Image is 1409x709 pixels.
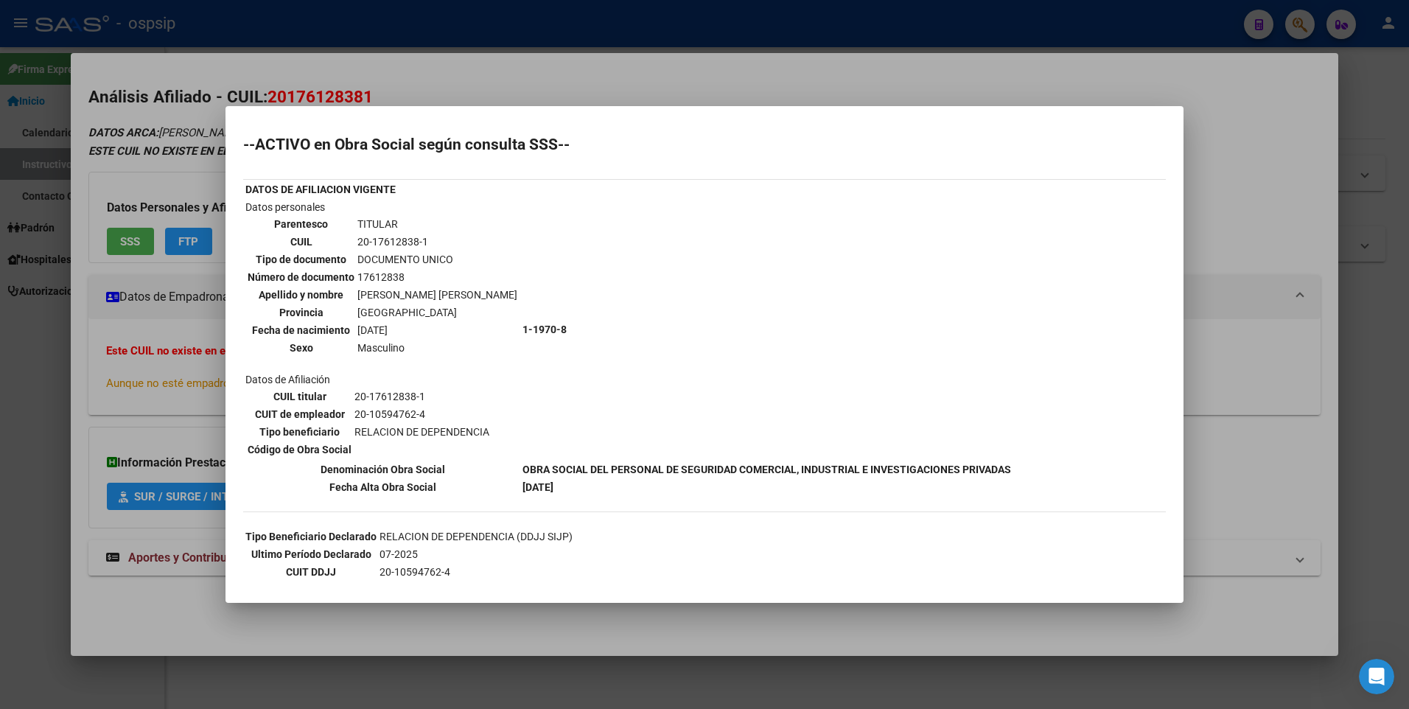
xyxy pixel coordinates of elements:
[245,479,520,495] th: Fecha Alta Obra Social
[354,424,490,440] td: RELACION DE DEPENDENCIA
[247,304,355,321] th: Provincia
[357,216,518,232] td: TITULAR
[357,304,518,321] td: [GEOGRAPHIC_DATA]
[379,528,901,545] td: RELACION DE DEPENDENCIA (DDJJ SIJP)
[247,234,355,250] th: CUIL
[354,406,490,422] td: 20-10594762-4
[379,564,901,580] td: 20-10594762-4
[247,287,355,303] th: Apellido y nombre
[247,441,352,458] th: Código de Obra Social
[247,406,352,422] th: CUIT de empleador
[522,464,1011,475] b: OBRA SOCIAL DEL PERSONAL DE SEGURIDAD COMERCIAL, INDUSTRIAL E INVESTIGACIONES PRIVADAS
[522,481,553,493] b: [DATE]
[245,581,377,598] th: Obra Social DDJJ
[354,388,490,405] td: 20-17612838-1
[357,269,518,285] td: 17612838
[357,322,518,338] td: [DATE]
[247,322,355,338] th: Fecha de nacimiento
[245,546,377,562] th: Ultimo Período Declarado
[245,461,520,478] th: Denominación Obra Social
[247,340,355,356] th: Sexo
[379,581,901,598] td: 119708-OBRA SOCIAL DEL PERSONAL DE SEGURIDAD COMERCIAL, INDUSTRIAL E INVESTIGACIONES PRIVADAS
[247,424,352,440] th: Tipo beneficiario
[522,324,567,335] b: 1-1970-8
[247,251,355,268] th: Tipo de documento
[357,251,518,268] td: DOCUMENTO UNICO
[247,269,355,285] th: Número de documento
[247,388,352,405] th: CUIL titular
[247,216,355,232] th: Parentesco
[245,199,520,460] td: Datos personales Datos de Afiliación
[243,137,1166,152] h2: --ACTIVO en Obra Social según consulta SSS--
[245,184,396,195] b: DATOS DE AFILIACION VIGENTE
[245,528,377,545] th: Tipo Beneficiario Declarado
[357,340,518,356] td: Masculino
[245,564,377,580] th: CUIT DDJJ
[357,287,518,303] td: [PERSON_NAME] [PERSON_NAME]
[1359,659,1394,694] iframe: Intercom live chat
[357,234,518,250] td: 20-17612838-1
[379,546,901,562] td: 07-2025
